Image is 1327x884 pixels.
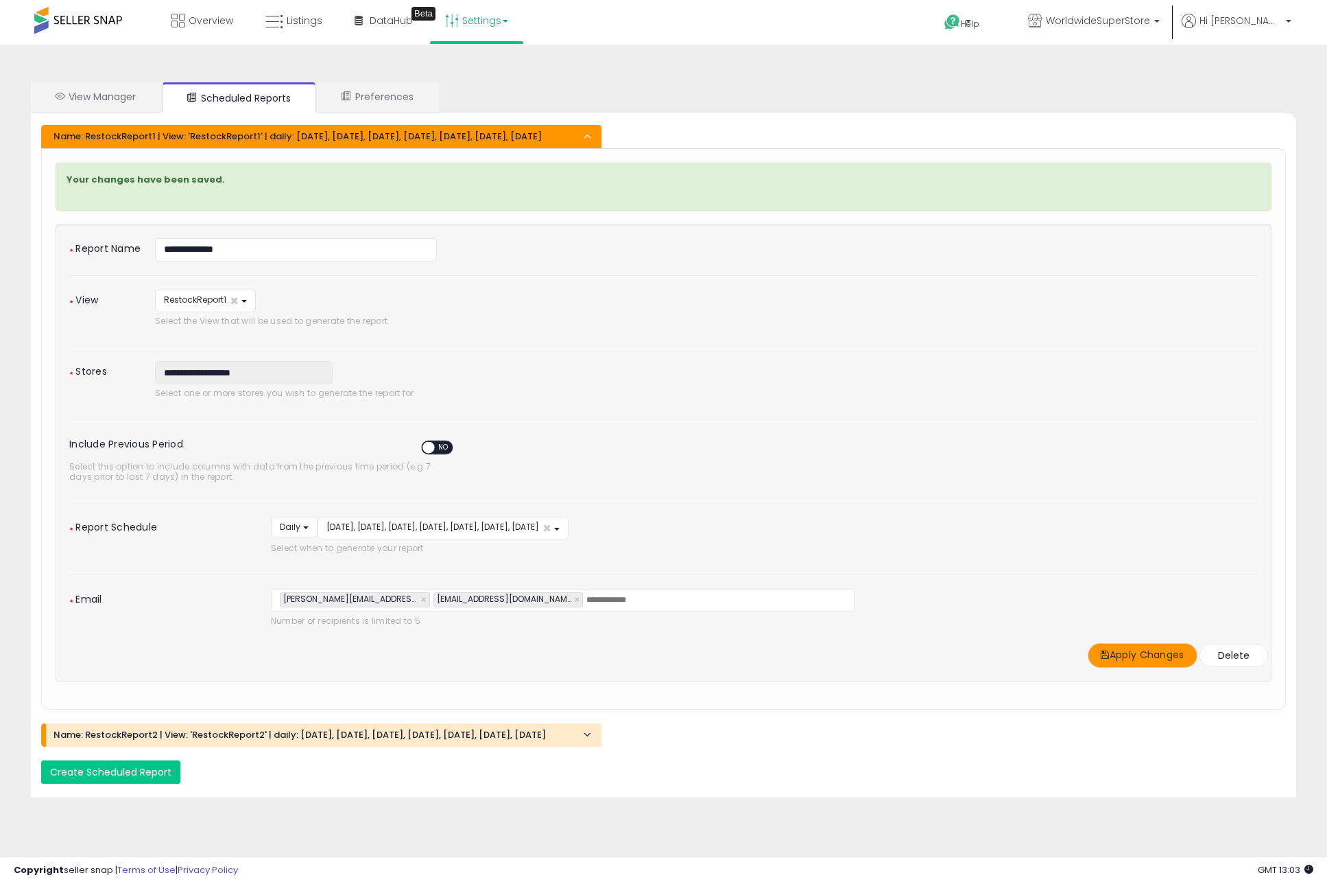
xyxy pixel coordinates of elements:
[187,93,197,102] i: Scheduled Reports
[14,864,238,877] div: seller snap | |
[287,14,322,27] span: Listings
[14,863,64,876] strong: Copyright
[280,593,418,605] span: [PERSON_NAME][EMAIL_ADDRESS][DOMAIN_NAME]
[155,290,256,312] button: RestockReport1 ×
[318,517,569,539] button: [DATE], [DATE], [DATE], [DATE], [DATE], [DATE], [DATE] ×
[59,290,145,304] label: View
[1258,863,1313,876] span: 2025-10-9 13:03 GMT
[117,863,176,876] a: Terms of Use
[961,18,979,30] span: Help
[326,521,539,533] span: [DATE], [DATE], [DATE], [DATE], [DATE], [DATE], [DATE]
[1046,14,1150,27] span: WorldwideSuperStore
[1199,14,1282,27] span: Hi [PERSON_NAME]
[67,173,225,186] strong: Your changes have been saved.
[164,294,226,305] span: RestockReport1
[421,593,429,607] a: ×
[342,91,351,101] i: User Preferences
[55,91,64,101] i: View Manager
[434,441,453,453] span: NO
[271,517,318,537] button: Daily
[53,730,591,740] h4: Name: RestockReport2 | View: 'RestockReport2' | daily: [DATE], [DATE], [DATE], [DATE], [DATE], [D...
[69,526,73,532] span: ★
[69,461,452,482] span: Select this option to include columns with data from the previous time period (e.g 7 days prior t...
[69,598,73,604] span: ★
[542,521,551,535] span: ×
[1182,14,1291,45] a: Hi [PERSON_NAME]
[575,593,583,607] a: ×
[69,434,466,458] label: Include Previous Period
[317,82,438,111] a: Preferences
[944,14,961,31] i: Get Help
[59,238,145,253] label: Report Name
[411,7,435,21] div: Tooltip anchor
[155,388,729,398] span: Select one or more stores you wish to generate the report for
[163,82,315,113] a: Scheduled Reports
[370,14,413,27] span: DataHub
[1199,644,1268,667] button: Delete
[271,543,1258,553] span: Select when to generate your report
[434,593,571,605] span: [EMAIL_ADDRESS][DOMAIN_NAME]
[69,370,73,376] span: ★
[1088,643,1197,667] button: Apply Changes
[69,299,73,305] span: ★
[155,316,839,326] span: Select the View that will be used to generate the report
[271,616,855,626] span: Number of recipients is limited to 5
[53,132,591,141] h4: Name: RestockReport1 | View: 'RestockReport1' | daily: [DATE], [DATE], [DATE], [DATE], [DATE], [D...
[31,82,160,111] a: View Manager
[59,517,261,531] label: Report Schedule
[59,589,261,603] label: Email
[280,521,300,533] span: Daily
[189,14,233,27] span: Overview
[69,247,73,253] span: ★
[41,760,180,784] button: Create Scheduled Report
[933,3,1006,45] a: Help
[59,361,145,375] label: Stores
[178,863,238,876] a: Privacy Policy
[230,294,239,308] span: ×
